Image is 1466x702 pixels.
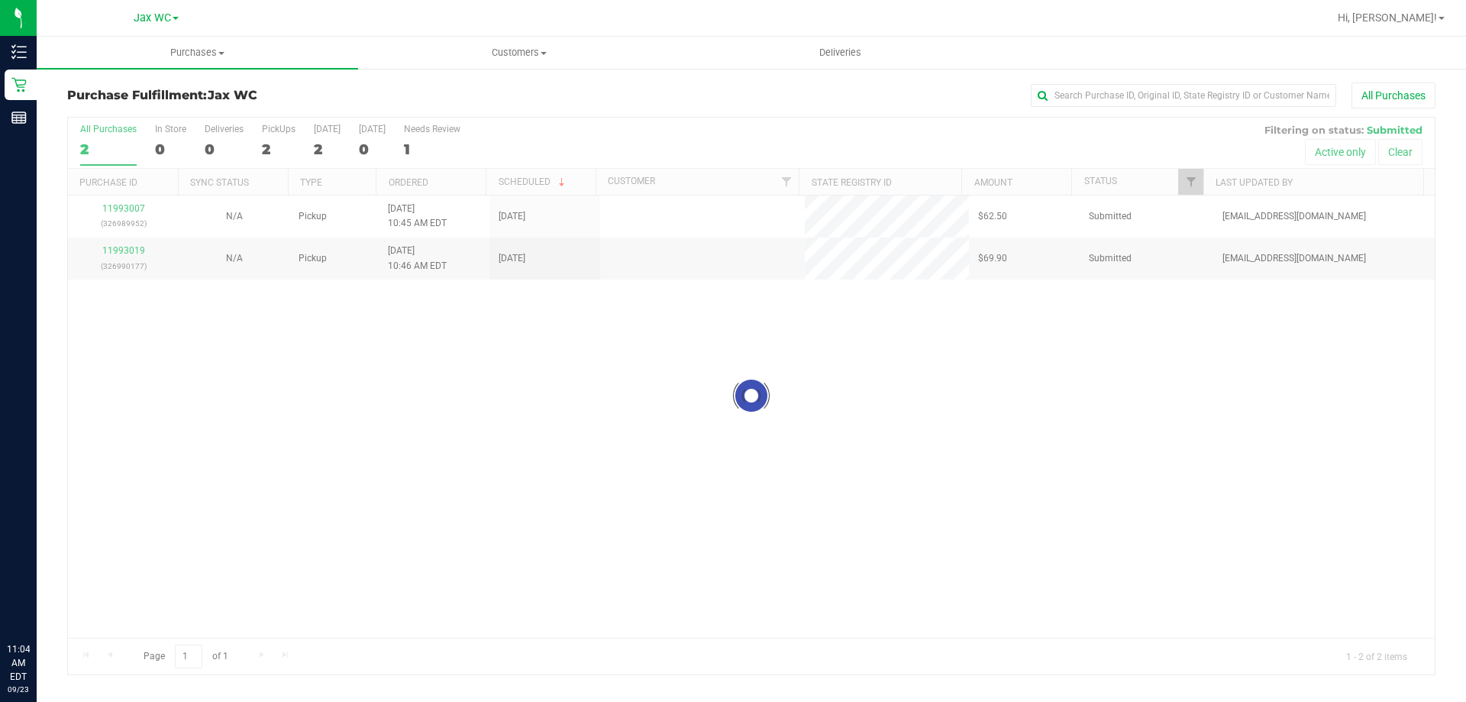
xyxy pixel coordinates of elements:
iframe: Resource center [15,580,61,626]
p: 11:04 AM EDT [7,642,30,684]
a: Deliveries [680,37,1001,69]
button: All Purchases [1351,82,1435,108]
input: Search Purchase ID, Original ID, State Registry ID or Customer Name... [1031,84,1336,107]
span: Hi, [PERSON_NAME]! [1338,11,1437,24]
inline-svg: Inventory [11,44,27,60]
h3: Purchase Fulfillment: [67,89,523,102]
span: Purchases [37,46,358,60]
p: 09/23 [7,684,30,695]
inline-svg: Retail [11,77,27,92]
a: Purchases [37,37,358,69]
span: Customers [359,46,679,60]
span: Jax WC [208,88,257,102]
span: Jax WC [134,11,171,24]
inline-svg: Reports [11,110,27,125]
a: Customers [358,37,680,69]
span: Deliveries [799,46,882,60]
